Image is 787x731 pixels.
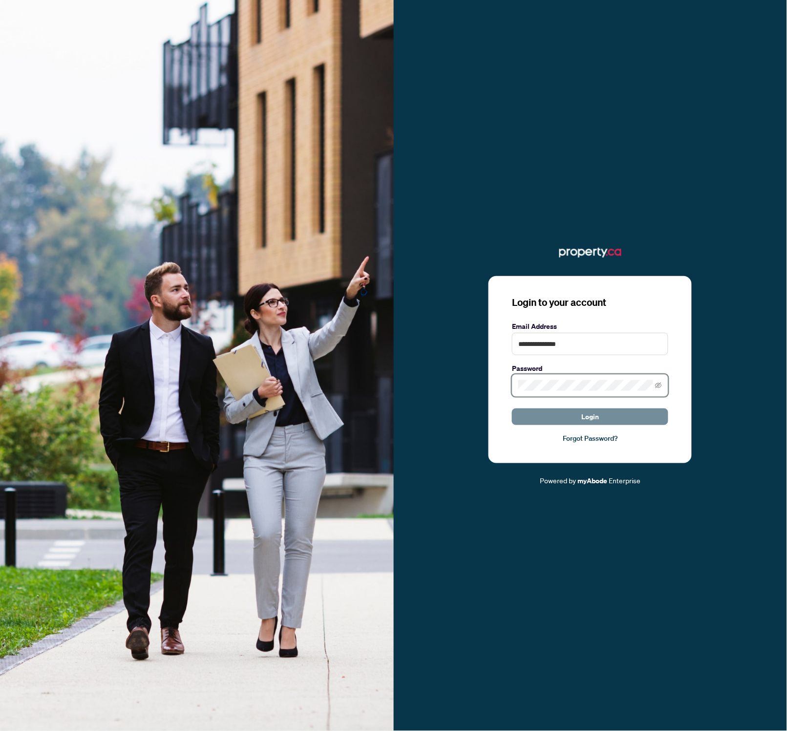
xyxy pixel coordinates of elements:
[512,363,668,374] label: Password
[512,408,668,425] button: Login
[559,245,621,260] img: ma-logo
[655,382,662,389] span: eye-invisible
[609,476,640,485] span: Enterprise
[540,476,576,485] span: Powered by
[512,433,668,444] a: Forgot Password?
[577,475,607,486] a: myAbode
[581,409,599,425] span: Login
[512,321,668,332] label: Email Address
[512,296,668,309] h3: Login to your account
